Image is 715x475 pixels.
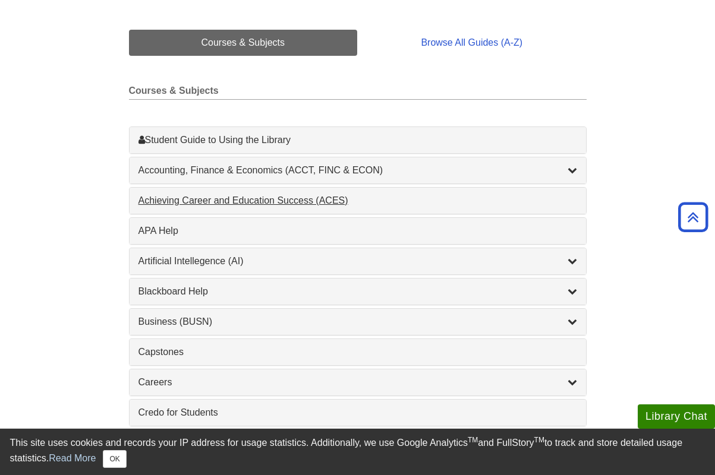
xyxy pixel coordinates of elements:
a: Browse All Guides (A-Z) [357,30,586,56]
button: Library Chat [638,404,715,429]
a: Courses & Subjects [129,30,358,56]
a: Artificial Intellegence (AI) [138,254,577,268]
a: Accounting, Finance & Economics (ACCT, FINC & ECON) [138,163,577,178]
a: Back to Top [674,209,712,225]
div: This site uses cookies and records your IP address for usage statistics. Additionally, we use Goo... [10,436,705,468]
sup: TM [534,436,544,444]
a: Read More [49,453,96,463]
a: Careers [138,375,577,389]
h2: Courses & Subjects [129,85,587,100]
button: Close [103,450,126,468]
a: APA Help [138,224,577,238]
a: Business (BUSN) [138,315,577,329]
a: Blackboard Help [138,284,577,299]
a: Achieving Career and Education Success (ACES) [138,194,577,208]
a: Capstones [138,345,577,359]
sup: TM [468,436,478,444]
a: Credo for Students [138,406,577,420]
a: Student Guide to Using the Library [138,133,577,147]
